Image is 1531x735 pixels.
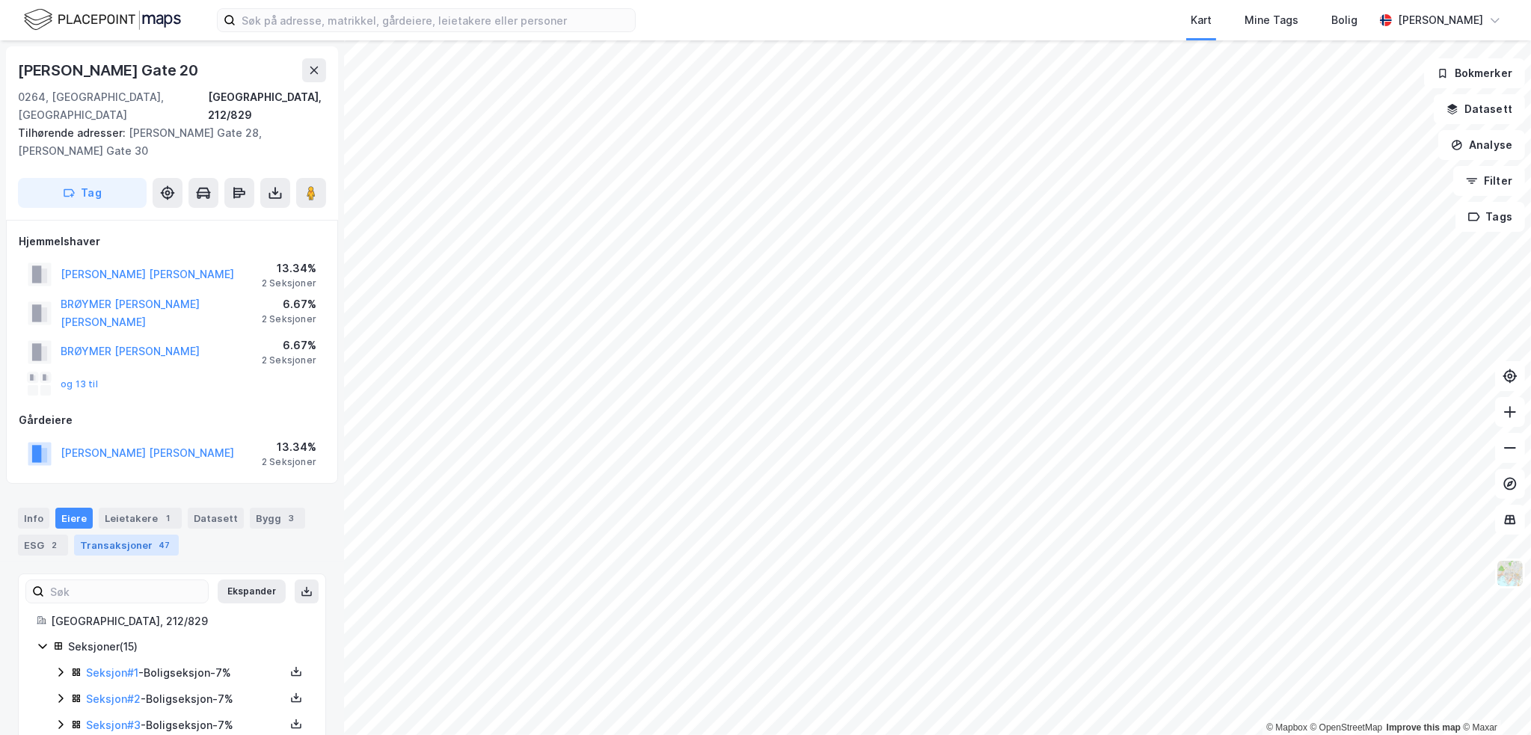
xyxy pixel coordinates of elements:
div: [GEOGRAPHIC_DATA], 212/829 [208,88,326,124]
div: Mine Tags [1245,11,1298,29]
div: [PERSON_NAME] Gate 20 [18,58,201,82]
a: Improve this map [1387,722,1461,733]
div: Datasett [188,508,244,529]
div: 2 Seksjoner [262,313,316,325]
a: Seksjon#1 [86,666,138,679]
div: Gårdeiere [19,411,325,429]
div: Bolig [1331,11,1357,29]
div: 2 Seksjoner [262,277,316,289]
button: Ekspander [218,579,286,603]
button: Datasett [1434,94,1525,124]
a: Seksjon#3 [86,719,141,731]
img: Z [1496,559,1524,588]
div: [PERSON_NAME] [1398,11,1483,29]
div: Transaksjoner [74,535,179,556]
div: 6.67% [262,295,316,313]
div: - Boligseksjon - 7% [86,664,285,682]
div: Info [18,508,49,529]
div: Eiere [55,508,93,529]
div: 6.67% [262,336,316,354]
div: 2 [47,538,62,553]
div: 0264, [GEOGRAPHIC_DATA], [GEOGRAPHIC_DATA] [18,88,208,124]
div: Bygg [250,508,305,529]
a: OpenStreetMap [1310,722,1383,733]
div: ESG [18,535,68,556]
a: Mapbox [1266,722,1307,733]
iframe: Chat Widget [1456,663,1531,735]
button: Tag [18,178,147,208]
div: 2 Seksjoner [262,354,316,366]
div: Leietakere [99,508,182,529]
div: Kontrollprogram for chat [1456,663,1531,735]
div: [GEOGRAPHIC_DATA], 212/829 [51,612,307,630]
img: logo.f888ab2527a4732fd821a326f86c7f29.svg [24,7,181,33]
div: - Boligseksjon - 7% [86,690,285,708]
button: Bokmerker [1424,58,1525,88]
input: Søk [44,580,208,603]
input: Søk på adresse, matrikkel, gårdeiere, leietakere eller personer [236,9,635,31]
div: 47 [156,538,173,553]
div: 1 [161,511,176,526]
div: 2 Seksjoner [262,456,316,468]
div: 3 [284,511,299,526]
button: Filter [1453,166,1525,196]
div: Seksjoner ( 15 ) [68,638,307,656]
span: Tilhørende adresser: [18,126,129,139]
button: Analyse [1438,130,1525,160]
div: 13.34% [262,259,316,277]
div: - Boligseksjon - 7% [86,716,285,734]
div: 13.34% [262,438,316,456]
div: Kart [1191,11,1212,29]
a: Seksjon#2 [86,692,141,705]
button: Tags [1455,202,1525,232]
div: [PERSON_NAME] Gate 28, [PERSON_NAME] Gate 30 [18,124,314,160]
div: Hjemmelshaver [19,233,325,250]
